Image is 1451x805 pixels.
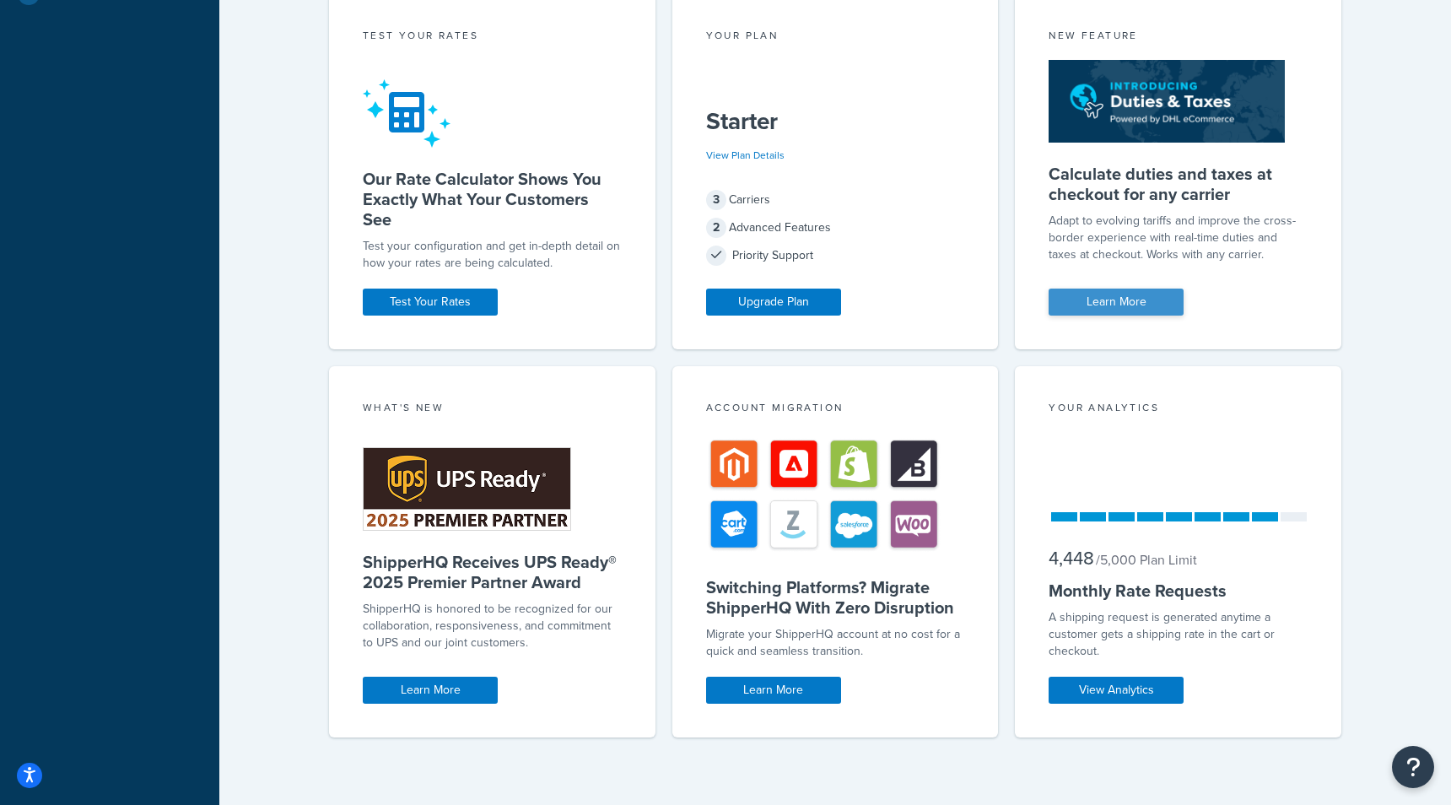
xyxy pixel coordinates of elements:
[706,216,965,240] div: Advanced Features
[1049,544,1094,572] span: 4,448
[363,400,622,419] div: What's New
[706,400,965,419] div: Account Migration
[363,677,498,704] a: Learn More
[706,244,965,267] div: Priority Support
[1392,746,1434,788] button: Open Resource Center
[1096,550,1197,570] small: / 5,000 Plan Limit
[706,577,965,618] h5: Switching Platforms? Migrate ShipperHQ With Zero Disruption
[1049,609,1308,660] div: A shipping request is generated anytime a customer gets a shipping rate in the cart or checkout.
[706,190,726,210] span: 3
[706,626,965,660] div: Migrate your ShipperHQ account at no cost for a quick and seamless transition.
[363,238,622,272] div: Test your configuration and get in-depth detail on how your rates are being calculated.
[363,289,498,316] a: Test Your Rates
[363,28,622,47] div: Test your rates
[1049,581,1308,601] h5: Monthly Rate Requests
[706,188,965,212] div: Carriers
[706,289,841,316] a: Upgrade Plan
[706,108,965,135] h5: Starter
[363,601,622,651] p: ShipperHQ is honored to be recognized for our collaboration, responsiveness, and commitment to UP...
[363,169,622,230] h5: Our Rate Calculator Shows You Exactly What Your Customers See
[706,28,965,47] div: Your Plan
[1049,213,1308,263] p: Adapt to evolving tariffs and improve the cross-border experience with real-time duties and taxes...
[363,552,622,592] h5: ShipperHQ Receives UPS Ready® 2025 Premier Partner Award
[1049,164,1308,204] h5: Calculate duties and taxes at checkout for any carrier
[1049,28,1308,47] div: New Feature
[706,148,785,163] a: View Plan Details
[706,218,726,238] span: 2
[706,677,841,704] a: Learn More
[1049,400,1308,419] div: Your Analytics
[1049,677,1184,704] a: View Analytics
[1049,289,1184,316] a: Learn More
